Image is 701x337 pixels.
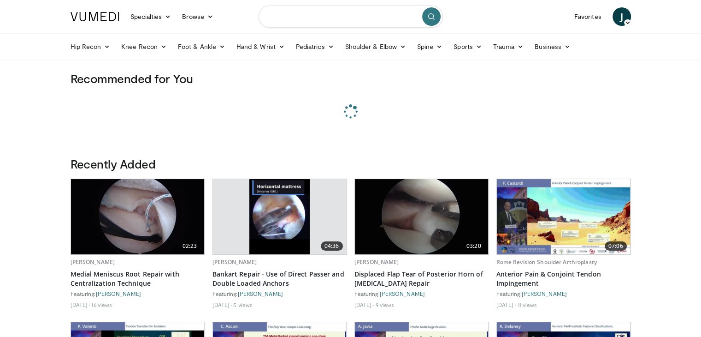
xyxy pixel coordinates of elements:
a: [PERSON_NAME] [71,258,115,266]
div: Featuring: [71,290,205,297]
img: 926032fc-011e-4e04-90f2-afa899d7eae5.620x360_q85_upscale.jpg [71,179,205,254]
a: [PERSON_NAME] [522,290,567,297]
a: J [613,7,631,26]
a: 03:20 [355,179,489,254]
img: 8037028b-5014-4d38-9a8c-71d966c81743.620x360_q85_upscale.jpg [497,179,630,254]
img: 2649116b-05f8-405c-a48f-a284a947b030.620x360_q85_upscale.jpg [355,179,489,254]
li: 5 views [233,301,253,308]
li: [DATE] [354,301,374,308]
div: Featuring: [212,290,347,297]
a: 04:36 [213,179,347,254]
a: 02:23 [71,179,205,254]
span: 07:06 [605,241,627,251]
a: [PERSON_NAME] [212,258,257,266]
a: Foot & Ankle [172,37,231,56]
a: Specialties [125,7,177,26]
a: Trauma [488,37,530,56]
a: Bankart Repair - Use of Direct Passer and Double Loaded Anchors [212,270,347,288]
a: Rome Revision Shoulder Arthroplasty [496,258,597,266]
a: Browse [177,7,219,26]
a: Medial Meniscus Root Repair with Centralization Technique [71,270,205,288]
a: [PERSON_NAME] [380,290,425,297]
li: [DATE] [212,301,232,308]
h3: Recently Added [71,156,631,171]
a: Pediatrics [290,37,340,56]
li: [DATE] [71,301,90,308]
span: 04:36 [321,241,343,251]
a: Shoulder & Elbow [340,37,412,56]
li: 9 views [375,301,394,308]
a: Favorites [569,7,607,26]
a: Hand & Wrist [231,37,290,56]
a: 07:06 [497,179,630,254]
img: cd449402-123d-47f7-b112-52d159f17939.620x360_q85_upscale.jpg [249,179,310,254]
li: 16 views [91,301,112,308]
span: 03:20 [463,241,485,251]
h3: Recommended for You [71,71,631,86]
a: Business [529,37,576,56]
a: [PERSON_NAME] [238,290,283,297]
input: Search topics, interventions [259,6,443,28]
a: [PERSON_NAME] [354,258,399,266]
a: Anterior Pain & Conjoint Tendon Impingement [496,270,631,288]
a: Spine [412,37,448,56]
div: Featuring: [496,290,631,297]
a: Knee Recon [116,37,172,56]
a: [PERSON_NAME] [96,290,141,297]
li: 11 views [517,301,537,308]
span: 02:23 [179,241,201,251]
div: Featuring: [354,290,489,297]
a: Displaced Flap Tear of Posterior Horn of [MEDICAL_DATA] Repair [354,270,489,288]
img: VuMedi Logo [71,12,119,21]
a: Sports [448,37,488,56]
a: Hip Recon [65,37,116,56]
li: [DATE] [496,301,516,308]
